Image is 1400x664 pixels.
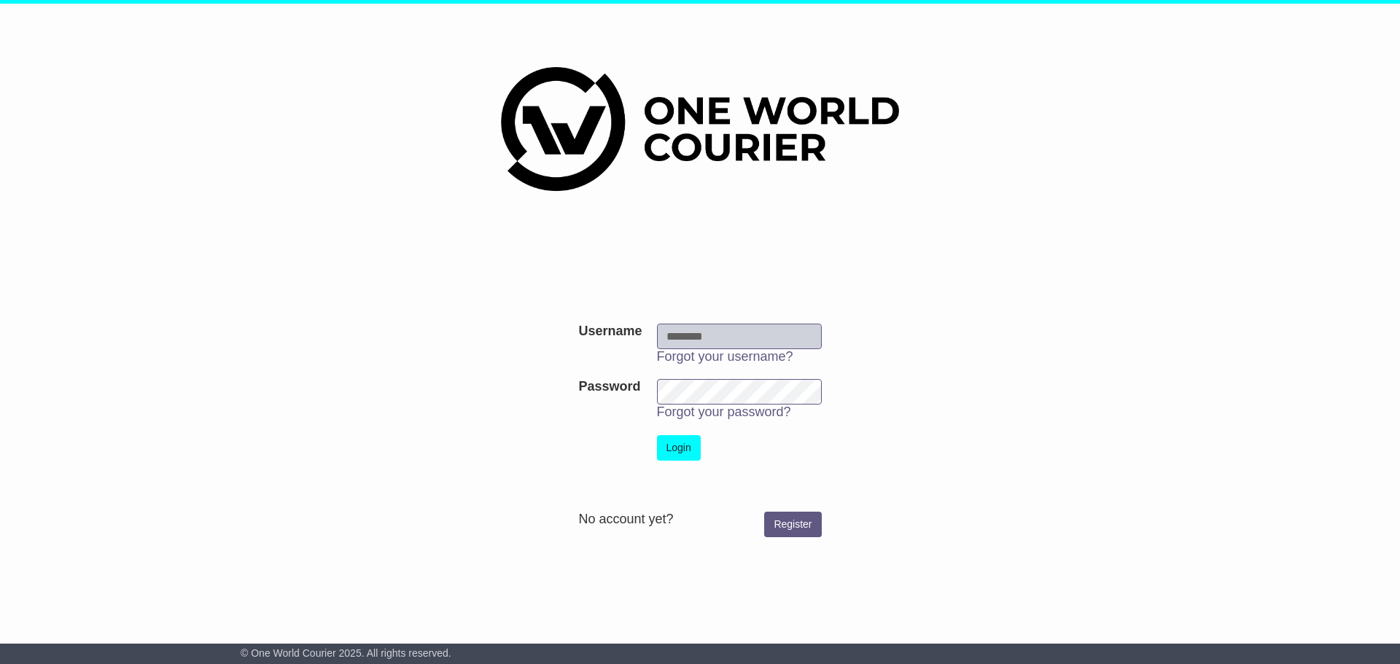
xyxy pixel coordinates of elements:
[657,435,701,461] button: Login
[241,647,451,659] span: © One World Courier 2025. All rights reserved.
[764,512,821,537] a: Register
[578,324,642,340] label: Username
[501,67,899,191] img: One World
[578,379,640,395] label: Password
[657,349,793,364] a: Forgot your username?
[657,405,791,419] a: Forgot your password?
[578,512,821,528] div: No account yet?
